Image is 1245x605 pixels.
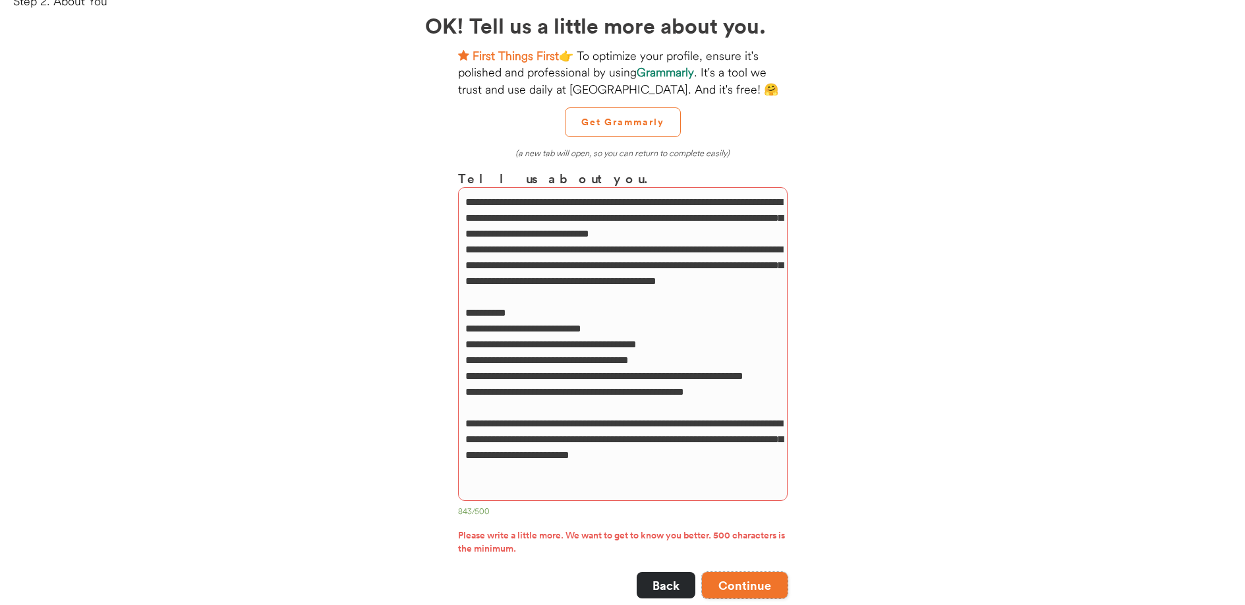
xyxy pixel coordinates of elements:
[458,529,788,559] div: Please write a little more. We want to get to know you better. 500 characters is the minimum.
[637,65,694,80] strong: Grammarly
[458,47,788,98] div: 👉 To optimize your profile, ensure it's polished and professional by using . It's a tool we trust...
[515,148,730,158] em: (a new tab will open, so you can return to complete easily)
[458,506,788,519] div: 843/500
[473,48,559,63] strong: First Things First
[702,572,788,598] button: Continue
[458,169,788,188] h3: Tell us about you.
[425,9,821,41] h2: OK! Tell us a little more about you.
[565,107,681,137] button: Get Grammarly
[637,572,695,598] button: Back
